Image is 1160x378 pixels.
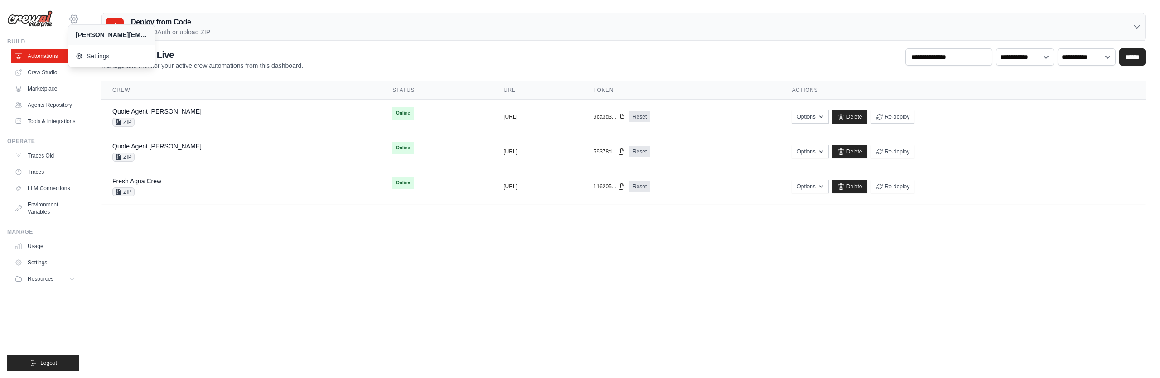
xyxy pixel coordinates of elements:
[871,110,915,124] button: Re-deploy
[493,81,583,100] th: URL
[11,114,79,129] a: Tools & Integrations
[583,81,781,100] th: Token
[11,272,79,286] button: Resources
[594,113,625,120] button: 9ba3d3...
[832,180,867,193] a: Delete
[594,183,625,190] button: 116205...
[112,177,161,185] a: Fresh Aqua Crew
[1115,335,1160,378] iframe: Chat Widget
[11,49,79,63] a: Automations
[76,52,147,61] span: Settings
[131,17,210,28] h3: Deploy from Code
[11,181,79,196] a: LLM Connections
[101,61,303,70] p: Manage and monitor your active crew automations from this dashboard.
[629,181,650,192] a: Reset
[7,10,53,28] img: Logo
[112,153,135,162] span: ZIP
[392,107,414,120] span: Online
[11,197,79,219] a: Environment Variables
[11,81,79,96] a: Marketplace
[7,355,79,371] button: Logout
[629,146,650,157] a: Reset
[792,110,828,124] button: Options
[28,275,53,282] span: Resources
[11,98,79,112] a: Agents Repository
[11,165,79,179] a: Traces
[871,145,915,158] button: Re-deploy
[11,255,79,270] a: Settings
[68,47,155,65] a: Settings
[792,180,828,193] button: Options
[131,28,210,37] p: GitHub OAuth or upload ZIP
[101,48,303,61] h2: Automations Live
[392,142,414,154] span: Online
[7,228,79,235] div: Manage
[832,110,867,124] a: Delete
[112,187,135,196] span: ZIP
[781,81,1145,100] th: Actions
[11,65,79,80] a: Crew Studio
[7,138,79,145] div: Operate
[792,145,828,158] button: Options
[101,81,382,100] th: Crew
[40,359,57,367] span: Logout
[112,143,202,150] a: Quote Agent [PERSON_NAME]
[594,148,625,155] button: 59378d...
[871,180,915,193] button: Re-deploy
[832,145,867,158] a: Delete
[7,38,79,45] div: Build
[112,108,202,115] a: Quote Agent [PERSON_NAME]
[11,148,79,163] a: Traces Old
[112,118,135,127] span: ZIP
[11,239,79,254] a: Usage
[76,30,147,39] div: [PERSON_NAME][EMAIL_ADDRESS][PERSON_NAME][DOMAIN_NAME]
[629,111,650,122] a: Reset
[392,177,414,189] span: Online
[382,81,493,100] th: Status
